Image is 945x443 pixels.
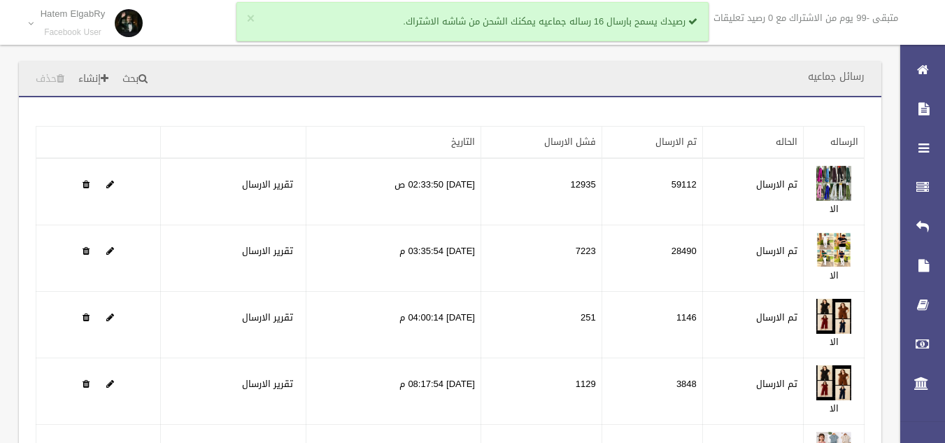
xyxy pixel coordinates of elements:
td: 59112 [602,158,702,225]
a: الا [830,400,839,417]
img: 638910812872208430.jpeg [816,166,851,201]
label: تم الارسال [756,243,797,260]
a: Edit [816,242,851,260]
td: 251 [481,292,602,358]
td: 7223 [481,225,602,292]
a: الا [830,267,839,284]
th: الرساله [804,127,865,159]
td: 1129 [481,358,602,425]
a: Edit [106,242,114,260]
button: × [247,12,255,26]
header: رسائل جماعيه [791,63,881,90]
a: Edit [816,176,851,193]
a: فشل الارسال [544,133,596,150]
small: Facebook User [41,27,106,38]
label: تم الارسال [756,176,797,193]
a: بحث [117,66,153,92]
div: رصيدك يسمح بارسال 16 رساله جماعيه يمكنك الشحن من شاشه الاشتراك. [236,2,709,41]
td: 3848 [602,358,702,425]
a: التاريخ [451,133,475,150]
img: 638911296564082762.jpeg [816,299,851,334]
td: [DATE] 02:33:50 ص [306,158,481,225]
a: Edit [106,375,114,393]
a: تم الارسال [655,133,697,150]
td: 12935 [481,158,602,225]
a: تقرير الارسال [242,309,293,326]
td: 28490 [602,225,702,292]
td: 1146 [602,292,702,358]
a: الا [830,200,839,218]
a: تقرير الارسال [242,176,293,193]
p: Hatem ElgabRy [41,8,106,19]
a: الا [830,333,839,351]
a: Edit [106,309,114,326]
td: [DATE] 04:00:14 م [306,292,481,358]
img: 638911591558070864.jpeg [816,365,851,400]
img: 638911282043799209.jpeg [816,232,851,267]
label: تم الارسال [756,309,797,326]
label: تم الارسال [756,376,797,393]
a: Edit [106,176,114,193]
a: إنشاء [73,66,114,92]
th: الحاله [702,127,803,159]
td: [DATE] 08:17:54 م [306,358,481,425]
a: Edit [816,309,851,326]
td: [DATE] 03:35:54 م [306,225,481,292]
a: Edit [816,375,851,393]
a: تقرير الارسال [242,242,293,260]
a: تقرير الارسال [242,375,293,393]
